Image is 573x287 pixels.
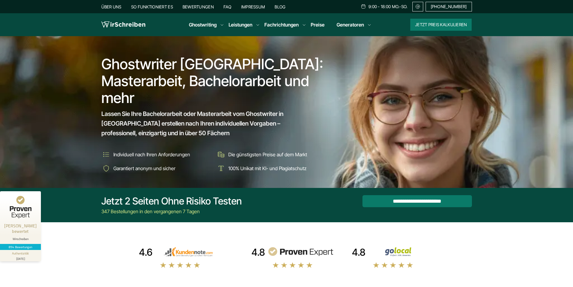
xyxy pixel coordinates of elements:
[311,22,325,28] a: Preise
[139,246,152,258] div: 4.6
[160,262,201,268] img: stars
[101,56,328,106] h1: Ghostwriter [GEOGRAPHIC_DATA]: Masterarbeit, Bachelorarbeit und mehr
[216,164,226,173] img: 100% Unikat mit KI- und Plagiatschutz
[2,237,39,241] div: Wirschreiben
[101,20,145,29] img: logo wirschreiben
[272,262,313,268] img: stars
[361,4,366,9] img: Schedule
[216,150,327,159] li: Die günstigsten Preise auf dem Markt
[12,251,29,256] div: Authentizität
[101,109,316,138] span: Lassen Sie Ihre Bachelorarbeit oder Masterarbeit vom Ghostwriter in [GEOGRAPHIC_DATA] erstellen n...
[223,4,232,9] a: FAQ
[101,4,122,9] a: Über uns
[373,262,414,268] img: stars
[101,150,111,159] img: Individuell nach Ihren Anforderungen
[431,4,467,9] span: [PHONE_NUMBER]
[183,4,214,9] a: Bewertungen
[101,150,212,159] li: Individuell nach Ihren Anforderungen
[352,246,365,258] div: 4.8
[251,246,265,258] div: 4.8
[216,150,226,159] img: Die günstigsten Preise auf dem Markt
[101,208,242,215] div: 347 Bestellungen in den vergangenen 7 Tagen
[264,21,299,28] a: Fachrichtungen
[101,164,111,173] img: Garantiert anonym und sicher
[241,4,265,9] a: Impressum
[368,247,434,257] img: Wirschreiben Bewertungen
[189,21,217,28] a: Ghostwriting
[410,19,472,31] button: Jetzt Preis kalkulieren
[267,247,334,257] img: provenexpert reviews
[101,195,242,207] div: Jetzt 2 Seiten ohne Risiko testen
[426,2,472,11] a: [PHONE_NUMBER]
[2,256,39,260] div: [DATE]
[216,164,327,173] li: 100% Unikat mit KI- und Plagiatschutz
[415,4,421,9] img: Email
[337,21,364,28] a: Generatoren
[275,4,285,9] a: Blog
[229,21,252,28] a: Leistungen
[131,4,173,9] a: So funktioniert es
[101,164,212,173] li: Garantiert anonym und sicher
[368,4,408,9] span: 9:00 - 18:00 Mo.-So.
[155,247,221,257] img: kundennote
